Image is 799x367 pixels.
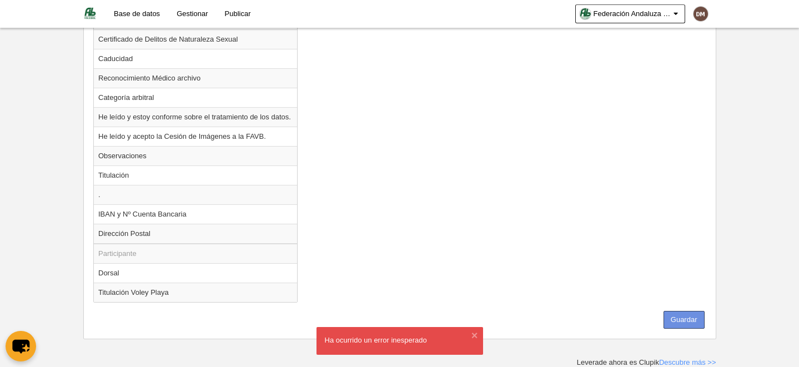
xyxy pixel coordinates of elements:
td: Titulación Voley Playa [94,283,297,302]
td: Dorsal [94,263,297,283]
td: . [94,185,297,204]
td: He leído y acepto la Cesión de Imágenes a la FAVB. [94,127,297,146]
td: He leído y estoy conforme sobre el tratamiento de los datos. [94,107,297,127]
td: Categoría arbitral [94,88,297,107]
img: Oap74nFcuaE6.30x30.jpg [580,8,591,19]
td: Reconocimiento Médico archivo [94,68,297,88]
span: Federación Andaluza de Voleibol [594,8,671,19]
button: Guardar [664,311,705,329]
div: Ha ocurrido un error inesperado [325,335,475,345]
td: IBAN y Nº Cuenta Bancaria [94,204,297,224]
a: Federación Andaluza de Voleibol [575,4,685,23]
td: Observaciones [94,146,297,165]
img: Federación Andaluza de Voleibol [83,7,97,20]
a: Descubre más >> [659,358,716,366]
td: Dirección Postal [94,224,297,244]
td: Certificado de Delitos de Naturaleza Sexual [94,29,297,49]
button: chat-button [6,331,36,361]
img: c2l6ZT0zMHgzMCZmcz05JnRleHQ9RE0mYmc9NmQ0YzQx.png [694,7,708,21]
td: Titulación [94,165,297,185]
td: Participante [94,244,297,264]
td: Caducidad [94,49,297,68]
button: × [469,330,480,341]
